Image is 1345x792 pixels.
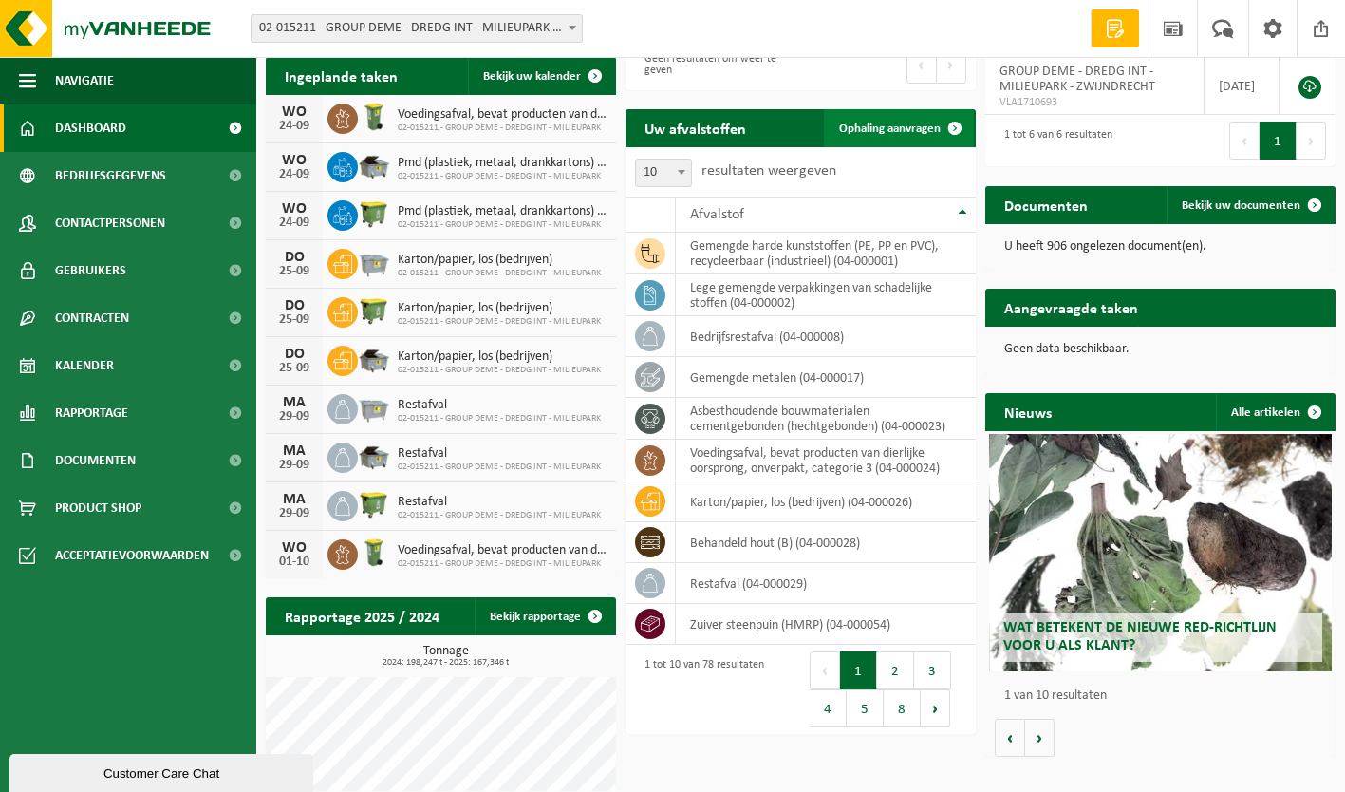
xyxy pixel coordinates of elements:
td: [DATE] [1205,58,1280,115]
span: 02-015211 - GROUP DEME - DREDG INT - MILIEUPARK [398,123,607,134]
div: 29-09 [275,459,313,472]
h2: Nieuws [985,393,1071,430]
span: VLA1710693 [999,95,1189,110]
span: Karton/papier, los (bedrijven) [398,349,601,365]
span: Voedingsafval, bevat producten van dierlijke oorsprong, onverpakt, categorie 3 [398,543,607,558]
td: gemengde harde kunststoffen (PE, PP en PVC), recycleerbaar (industrieel) (04-000001) [676,233,976,274]
span: 2024: 198,247 t - 2025: 167,346 t [275,658,616,668]
button: Previous [1229,122,1260,160]
div: DO [275,250,313,265]
span: Documenten [55,437,136,484]
span: 02-015211 - GROUP DEME - DREDG INT - MILIEUPARK [398,558,607,570]
span: Restafval [398,398,601,413]
span: Ophaling aanvragen [839,123,941,135]
h2: Uw afvalstoffen [626,109,765,146]
span: Wat betekent de nieuwe RED-richtlijn voor u als klant? [1003,620,1277,653]
h2: Documenten [985,186,1107,223]
h2: Aangevraagde taken [985,289,1157,326]
img: WB-5000-GAL-GY-01 [358,440,390,472]
button: 1 [840,651,877,689]
img: WB-5000-GAL-GY-01 [358,149,390,181]
button: Next [921,689,950,727]
span: Acceptatievoorwaarden [55,532,209,579]
iframe: chat widget [9,750,317,792]
div: 25-09 [275,362,313,375]
span: Navigatie [55,57,114,104]
span: GROUP DEME - DREDG INT - MILIEUPARK - ZWIJNDRECHT [999,65,1155,94]
button: 2 [877,651,914,689]
span: Dashboard [55,104,126,152]
div: 1 tot 10 van 78 resultaten [635,650,764,729]
td: bedrijfsrestafval (04-000008) [676,316,976,357]
span: Bedrijfsgegevens [55,152,166,199]
span: 02-015211 - GROUP DEME - DREDG INT - MILIEUPARK [398,510,601,521]
div: 24-09 [275,168,313,181]
div: WO [275,153,313,168]
button: Next [1297,122,1326,160]
button: Volgende [1025,719,1055,757]
img: WB-0140-HPE-GN-50 [358,537,390,569]
span: 02-015211 - GROUP DEME - DREDG INT - MILIEUPARK [398,462,601,473]
img: WB-1100-HPE-GN-50 [358,488,390,520]
span: 02-015211 - GROUP DEME - DREDG INT - MILIEUPARK [398,219,607,231]
a: Bekijk rapportage [475,597,614,635]
div: 29-09 [275,507,313,520]
p: U heeft 906 ongelezen document(en). [1004,240,1317,254]
span: Gebruikers [55,247,126,294]
img: WB-5000-GAL-GY-01 [358,343,390,375]
span: Kalender [55,342,114,389]
a: Alle artikelen [1216,393,1334,431]
span: Pmd (plastiek, metaal, drankkartons) (bedrijven) [398,204,607,219]
td: zuiver steenpuin (HMRP) (04-000054) [676,604,976,645]
button: 4 [810,689,847,727]
p: 1 van 10 resultaten [1004,689,1326,703]
button: 3 [914,651,951,689]
span: Contactpersonen [55,199,165,247]
div: 01-10 [275,556,313,569]
span: Contracten [55,294,129,342]
h2: Ingeplande taken [266,57,417,94]
span: Restafval [398,495,601,510]
span: Bekijk uw kalender [483,70,581,83]
span: Pmd (plastiek, metaal, drankkartons) (bedrijven) [398,156,607,171]
label: resultaten weergeven [701,163,836,179]
div: DO [275,347,313,362]
span: 02-015211 - GROUP DEME - DREDG INT - MILIEUPARK [398,171,607,182]
span: Voedingsafval, bevat producten van dierlijke oorsprong, onverpakt, categorie 3 [398,107,607,123]
img: WB-2500-GAL-GY-01 [358,391,390,424]
span: 02-015211 - GROUP DEME - DREDG INT - MILIEUPARK [398,268,601,279]
span: 02-015211 - GROUP DEME - DREDG INT - MILIEUPARK [398,365,601,376]
div: MA [275,492,313,507]
td: gemengde metalen (04-000017) [676,357,976,398]
button: 8 [884,689,921,727]
button: Previous [810,651,840,689]
span: Afvalstof [690,207,744,222]
img: WB-0140-HPE-GN-50 [358,101,390,133]
td: behandeld hout (B) (04-000028) [676,522,976,563]
button: Next [937,46,966,84]
div: 29-09 [275,410,313,424]
span: 10 [636,160,691,186]
div: WO [275,201,313,217]
div: MA [275,395,313,410]
span: Restafval [398,446,601,462]
td: lege gemengde verpakkingen van schadelijke stoffen (04-000002) [676,274,976,316]
div: MA [275,443,313,459]
button: 1 [1260,122,1297,160]
div: 25-09 [275,313,313,327]
div: 24-09 [275,217,313,230]
span: Karton/papier, los (bedrijven) [398,301,601,316]
td: voedingsafval, bevat producten van dierlijke oorsprong, onverpakt, categorie 3 (04-000024) [676,440,976,481]
a: Bekijk uw kalender [468,57,614,95]
span: 02-015211 - GROUP DEME - DREDG INT - MILIEUPARK - ZWIJNDRECHT [252,15,582,42]
span: 02-015211 - GROUP DEME - DREDG INT - MILIEUPARK - ZWIJNDRECHT [251,14,583,43]
a: Wat betekent de nieuwe RED-richtlijn voor u als klant? [989,434,1333,671]
div: DO [275,298,313,313]
span: Rapportage [55,389,128,437]
a: Bekijk uw documenten [1167,186,1334,224]
div: 24-09 [275,120,313,133]
span: Bekijk uw documenten [1182,199,1300,212]
img: WB-2500-GAL-GY-01 [358,246,390,278]
h3: Tonnage [275,645,616,668]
